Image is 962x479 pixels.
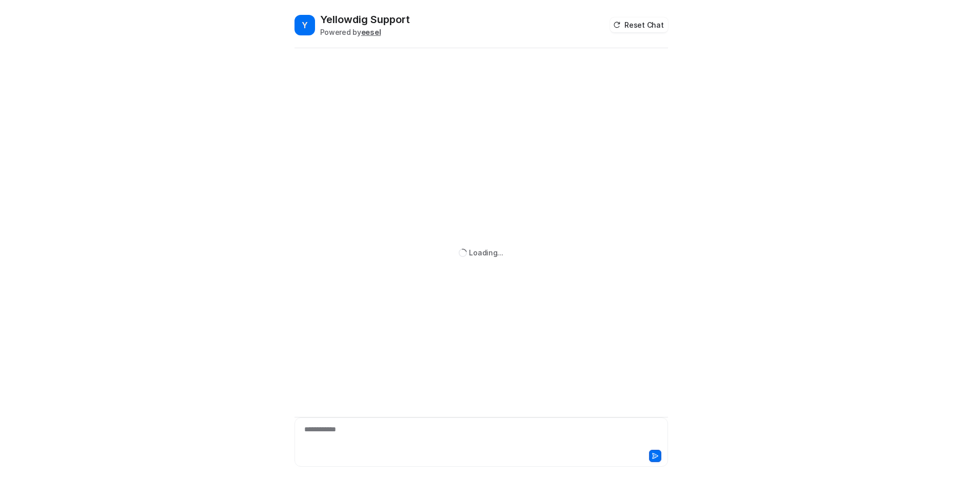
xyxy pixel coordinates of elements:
[320,12,410,27] h2: Yellowdig Support
[610,17,667,32] button: Reset Chat
[469,247,503,258] div: Loading...
[320,27,410,37] div: Powered by
[361,28,381,36] b: eesel
[295,15,315,35] span: Y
